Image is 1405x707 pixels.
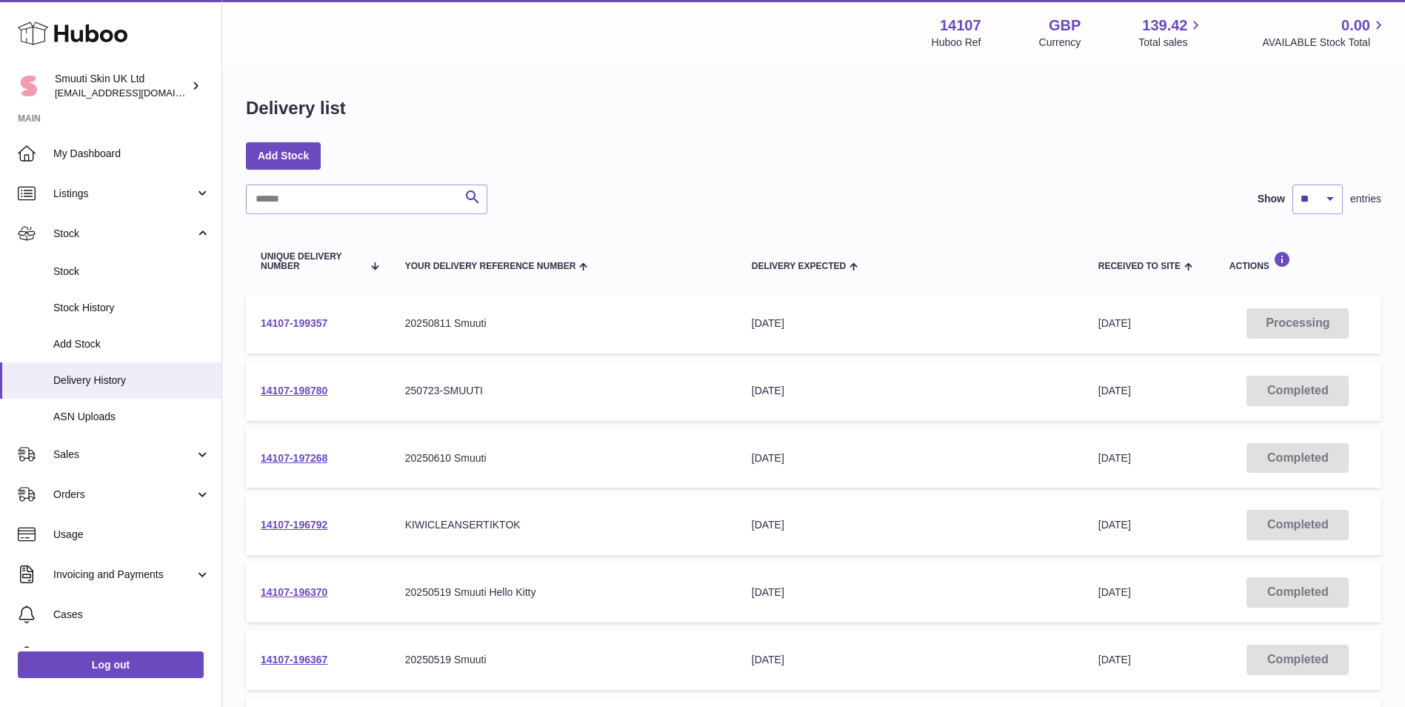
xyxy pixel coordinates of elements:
h1: Delivery list [246,96,346,120]
span: Listings [53,187,195,201]
span: Cases [53,608,210,622]
span: My Dashboard [53,147,210,161]
div: [DATE] [752,384,1069,398]
div: KIWICLEANSERTIKTOK [405,518,722,532]
div: 20250610 Smuuti [405,451,722,465]
div: Actions [1229,251,1366,271]
span: Usage [53,528,210,542]
span: 139.42 [1142,16,1187,36]
div: [DATE] [752,518,1069,532]
span: Add Stock [53,337,210,351]
div: [DATE] [752,653,1069,667]
span: [DATE] [1098,654,1131,665]
span: [DATE] [1098,586,1131,598]
span: Stock [53,227,195,241]
div: Huboo Ref [932,36,981,50]
span: Unique Delivery Number [261,252,362,271]
a: 14107-196367 [261,654,327,665]
span: entries [1350,192,1381,206]
a: Add Stock [246,142,321,169]
div: 20250519 Smuuti [405,653,722,667]
span: 0.00 [1341,16,1370,36]
label: Show [1258,192,1285,206]
span: [DATE] [1098,452,1131,464]
a: 14107-199357 [261,317,327,329]
div: 250723-SMUUTI [405,384,722,398]
span: [DATE] [1098,519,1131,531]
span: [DATE] [1098,317,1131,329]
div: Currency [1039,36,1081,50]
a: 14107-196370 [261,586,327,598]
span: ASN Uploads [53,410,210,424]
span: Orders [53,488,195,502]
span: Received to Site [1098,262,1181,271]
div: 20250519 Smuuti Hello Kitty [405,585,722,600]
a: 14107-197268 [261,452,327,464]
div: Smuuti Skin UK Ltd [55,72,188,100]
span: Your Delivery Reference Number [405,262,576,271]
a: Log out [18,651,204,678]
span: AVAILABLE Stock Total [1262,36,1387,50]
div: [DATE] [752,585,1069,600]
span: Delivery History [53,374,210,388]
a: 14107-196792 [261,519,327,531]
a: 14107-198780 [261,385,327,396]
strong: GBP [1049,16,1081,36]
img: internalAdmin-14107@internal.huboo.com [18,75,40,97]
div: 20250811 Smuuti [405,316,722,331]
a: 0.00 AVAILABLE Stock Total [1262,16,1387,50]
a: 139.42 Total sales [1138,16,1204,50]
div: [DATE] [752,451,1069,465]
strong: 14107 [940,16,981,36]
span: [EMAIL_ADDRESS][DOMAIN_NAME] [55,87,218,99]
span: Delivery Expected [752,262,846,271]
span: Stock [53,265,210,279]
span: Sales [53,448,195,462]
div: [DATE] [752,316,1069,331]
span: [DATE] [1098,385,1131,396]
span: Invoicing and Payments [53,568,195,582]
span: Stock History [53,301,210,315]
span: Total sales [1138,36,1204,50]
